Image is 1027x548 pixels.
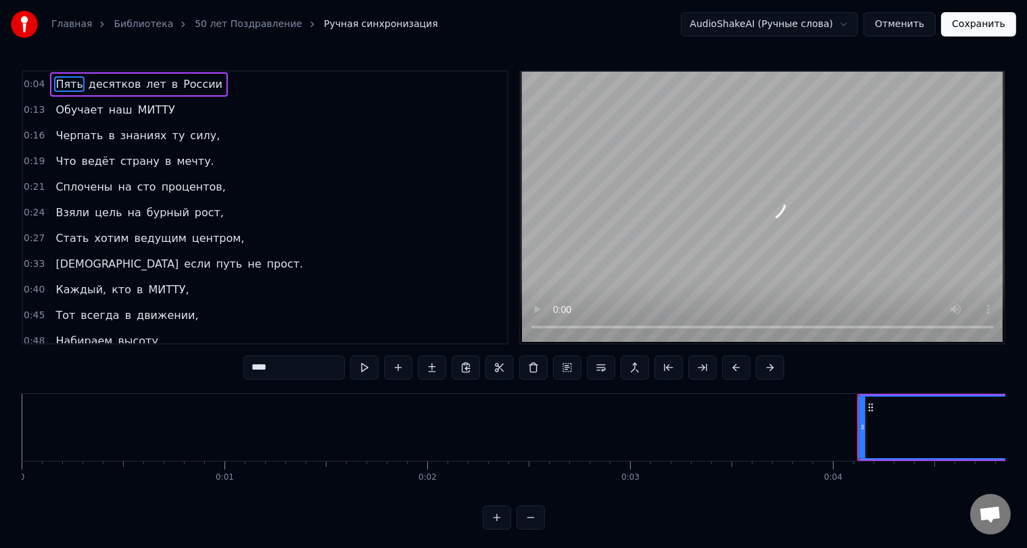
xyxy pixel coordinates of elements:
span: 0:19 [24,155,45,168]
span: хотим [93,230,130,246]
span: 0:27 [24,232,45,245]
span: ту [171,128,187,143]
span: МИТТУ, [147,282,190,297]
div: 0 [20,472,25,483]
span: Тот [54,307,76,323]
span: цель [93,205,123,220]
span: на [117,179,133,195]
span: процентов, [160,179,227,195]
span: Стать [54,230,90,246]
span: Набираем [54,333,114,349]
img: youka [11,11,38,38]
span: путь [215,256,244,272]
div: 0:04 [824,472,842,483]
div: 0:02 [419,472,437,483]
span: движении, [135,307,200,323]
span: центром, [191,230,246,246]
span: рост, [193,205,225,220]
span: 0:24 [24,206,45,220]
span: Ручная синхронизация [324,18,438,31]
span: силу, [189,128,221,143]
span: 0:48 [24,334,45,348]
div: 0:03 [621,472,640,483]
span: прост. [266,256,305,272]
span: мечту. [175,153,215,169]
span: ведёт [80,153,117,169]
span: наш [108,102,134,118]
span: в [164,153,172,169]
span: МИТТУ [137,102,176,118]
span: [DEMOGRAPHIC_DATA] [54,256,180,272]
span: Что [54,153,77,169]
span: Черпать [54,128,104,143]
span: 0:13 [24,103,45,117]
span: высоту [116,333,159,349]
span: 0:45 [24,309,45,322]
span: 0:16 [24,129,45,143]
span: в [170,76,179,92]
div: 0:01 [216,472,234,483]
button: Сохранить [941,12,1016,36]
span: лет [145,76,167,92]
span: в [107,128,116,143]
span: страну [119,153,161,169]
span: бурный [145,205,191,220]
span: ведущим [133,230,188,246]
span: в [124,307,133,323]
span: на [126,205,143,220]
span: Взяли [54,205,91,220]
span: кто [110,282,133,297]
span: десятков [87,76,143,92]
span: в [135,282,144,297]
div: Открытый чат [970,494,1011,534]
span: Каждый, [54,282,108,297]
span: России [182,76,224,92]
span: всегда [79,307,120,323]
span: Сплочены [54,179,114,195]
a: Библиотека [114,18,173,31]
button: Отменить [863,12,936,36]
span: 0:21 [24,180,45,194]
a: Главная [51,18,92,31]
span: не [246,256,262,272]
span: 0:04 [24,78,45,91]
span: Обучает [54,102,104,118]
span: 0:40 [24,283,45,297]
span: если [183,256,212,272]
nav: breadcrumb [51,18,438,31]
span: сто [136,179,158,195]
span: Пять [54,76,84,92]
span: знаниях [119,128,168,143]
a: 50 лет Поздравление [195,18,302,31]
span: 0:33 [24,257,45,271]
